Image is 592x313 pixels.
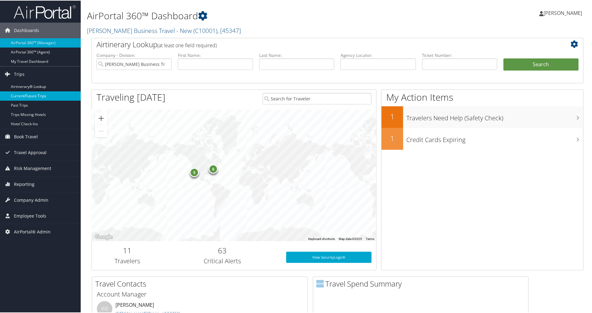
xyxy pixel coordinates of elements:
[157,41,217,48] span: (at least one field required)
[382,127,583,149] a: 1Credit Cards Expiring
[14,160,51,176] span: Risk Management
[406,110,583,122] h3: Travelers Need Help (Safety Check)
[93,232,114,241] a: Open this area in Google Maps (opens a new window)
[308,236,335,241] button: Keyboard shortcuts
[382,111,403,121] h2: 1
[190,167,199,177] div: 5
[539,3,588,22] a: [PERSON_NAME]
[14,128,38,144] span: Book Travel
[382,106,583,127] a: 1Travelers Need Help (Safety Check)
[259,52,334,58] label: Last Name:
[95,278,307,288] h2: Travel Contacts
[14,22,39,38] span: Dashboards
[14,223,51,239] span: AirPortal® Admin
[14,4,76,19] img: airportal-logo.png
[97,39,538,49] h2: Airtinerary Lookup
[504,58,579,70] button: Search
[209,164,218,173] div: 6
[14,176,34,191] span: Reporting
[263,92,372,104] input: Search for Traveler
[286,251,372,262] a: View SecurityLogic®
[97,245,158,255] h2: 11
[168,256,277,265] h3: Critical Alerts
[316,278,528,288] h2: Travel Spend Summary
[178,52,253,58] label: First Name:
[316,279,324,287] img: domo-logo.png
[193,26,217,34] span: ( C10001 )
[97,256,158,265] h3: Travelers
[168,245,277,255] h2: 63
[97,90,165,103] h1: Traveling [DATE]
[97,289,303,298] h3: Account Manager
[87,26,241,34] a: [PERSON_NAME] Business Travel - New
[14,208,46,223] span: Employee Tools
[14,66,25,81] span: Trips
[87,9,421,22] h1: AirPortal 360™ Dashboard
[422,52,497,58] label: Ticket Number:
[406,132,583,144] h3: Credit Cards Expiring
[93,232,114,241] img: Google
[382,90,583,103] h1: My Action Items
[339,237,362,240] span: Map data ©2025
[97,52,172,58] label: Company - Division:
[341,52,416,58] label: Agency Locator:
[366,237,374,240] a: Terms (opens in new tab)
[14,192,48,207] span: Company Admin
[217,26,241,34] span: , [ 45347 ]
[95,124,107,137] button: Zoom out
[544,9,582,16] span: [PERSON_NAME]
[14,144,47,160] span: Travel Approval
[95,112,107,124] button: Zoom in
[382,132,403,143] h2: 1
